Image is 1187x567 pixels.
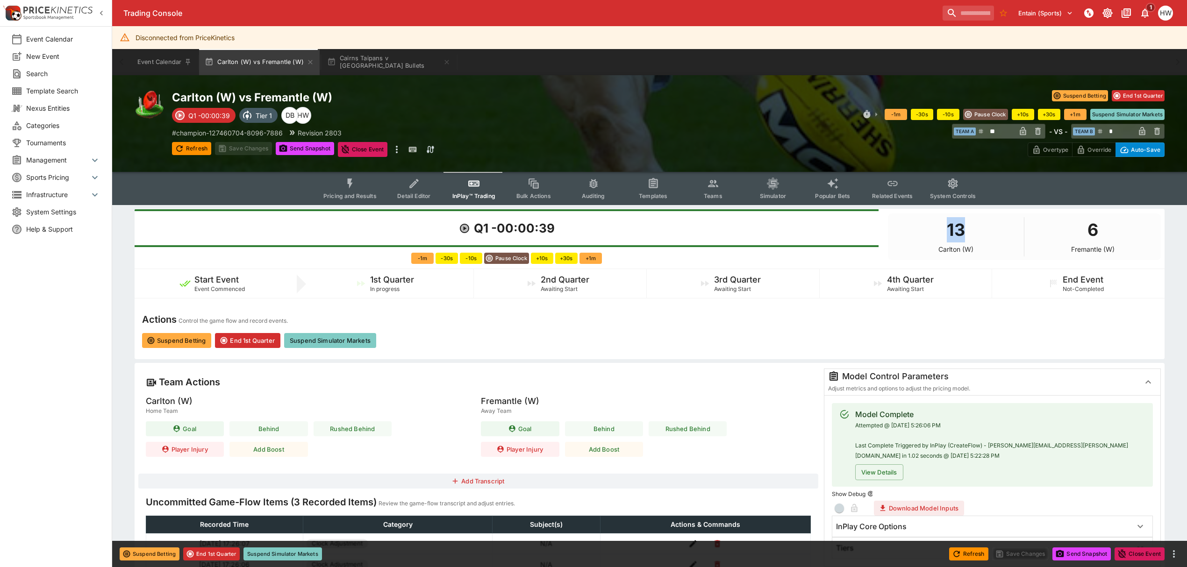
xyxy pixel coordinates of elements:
[565,421,643,436] button: Behind
[600,516,810,533] th: Actions & Commands
[649,421,727,436] button: Rushed Behind
[1080,5,1097,21] button: NOT Connected to PK
[199,49,320,75] button: Carlton (W) vs Fremantle (W)
[760,192,786,199] span: Simulator
[481,442,559,457] button: Player Injury
[136,29,235,46] div: Disconnected from PriceKinetics
[862,110,872,119] svg: Clock Controls
[135,90,164,120] img: australian_rules.png
[639,192,667,199] span: Templates
[1118,5,1135,21] button: Documentation
[474,220,555,236] h1: Q1 -00:00:39
[188,111,230,120] p: Q1 -00:00:39
[1063,285,1104,292] span: Not-Completed
[855,464,903,480] button: View Details
[26,207,100,217] span: System Settings
[322,49,456,75] button: Cairns Taipans v [GEOGRAPHIC_DATA] Bullets
[1013,6,1079,21] button: Select Tenant
[874,501,964,516] button: Download Model Inputs
[855,422,1128,460] span: Attempted @ [DATE] 5:26:06 PM Last Complete Triggered by InPlay (CreateFlow) - [PERSON_NAME][EMAI...
[26,138,100,148] span: Tournaments
[26,34,100,44] span: Event Calendar
[1028,142,1165,157] div: Start From
[541,274,589,285] h5: 2nd Quarter
[565,442,643,457] button: Add Boost
[3,4,21,22] img: PriceKinetics Logo
[26,120,100,130] span: Categories
[516,192,551,199] span: Bulk Actions
[298,128,342,138] p: Revision 2803
[411,253,434,264] button: -1m
[1073,128,1095,135] span: Team B
[146,516,303,533] th: Recorded Time
[132,49,197,75] button: Event Calendar
[867,490,874,497] button: Show Debug
[1090,109,1165,120] button: Suspend Simulator Markets
[179,316,288,326] p: Control the game flow and record events.
[887,274,934,285] h5: 4th Quarter
[937,109,959,120] button: -10s
[138,474,818,489] button: Add Transcript
[123,8,939,18] div: Trading Console
[303,516,492,533] th: Category
[947,217,965,242] h1: 13
[1038,109,1060,120] button: +30s
[943,6,994,21] input: search
[120,547,179,560] button: Suspend Betting
[481,421,559,436] button: Goal
[316,172,983,205] div: Event type filters
[294,107,311,124] div: Harry Walker
[26,51,100,61] span: New Event
[26,86,100,96] span: Template Search
[714,285,751,292] span: Awaiting Start
[1087,217,1098,242] h1: 6
[314,421,392,436] button: Rushed Behind
[146,421,224,436] button: Goal
[1052,547,1111,560] button: Send Snapshot
[26,190,89,199] span: Infrastructure
[1115,142,1165,157] button: Auto-Save
[930,192,976,199] span: System Controls
[436,253,458,264] button: -30s
[159,376,220,388] h4: Team Actions
[949,547,988,560] button: Refresh
[1064,109,1087,120] button: +1m
[391,142,402,157] button: more
[828,371,1132,382] div: Model Control Parameters
[146,396,193,406] h5: Carlton (W)
[23,15,74,20] img: Sportsbook Management
[541,285,578,292] span: Awaiting Start
[146,442,224,457] button: Player Injury
[1158,6,1173,21] div: Harrison Walker
[1087,145,1111,155] p: Override
[481,396,539,406] h5: Fremantle (W)
[1146,3,1156,12] span: 1
[1115,547,1165,560] button: Close Event
[338,142,388,157] button: Close Event
[836,522,907,532] h6: InPlay Core Options
[855,409,1145,420] div: Model Complete
[1168,548,1180,560] button: more
[194,274,239,285] h5: Start Event
[172,142,211,155] button: Refresh
[452,192,495,199] span: InPlay™ Trading
[481,406,539,416] span: Away Team
[284,333,376,348] button: Suspend Simulator Markets
[26,172,89,182] span: Sports Pricing
[484,253,529,264] button: Pause Clock
[954,128,976,135] span: Team A
[229,442,307,457] button: Add Boost
[555,253,578,264] button: +30s
[26,155,89,165] span: Management
[397,192,430,199] span: Detail Editor
[370,274,414,285] h5: 1st Quarter
[229,421,307,436] button: Behind
[996,6,1011,21] button: No Bookmarks
[379,499,515,508] p: Review the game-flow transcript and adjust entries.
[146,533,303,554] td: [DATE] 17:26:07
[26,224,100,234] span: Help & Support
[1049,127,1067,136] h6: - VS -
[256,111,272,120] p: Tier 1
[183,547,240,560] button: End 1st Quarter
[146,406,193,416] span: Home Team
